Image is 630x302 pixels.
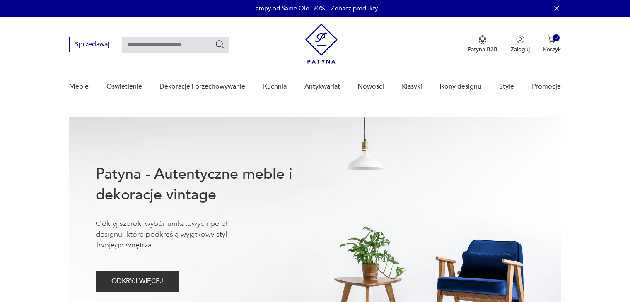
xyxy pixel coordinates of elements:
[468,35,497,53] button: Patyna B2B
[478,35,487,44] img: Ikona medalu
[516,35,524,43] img: Ikonka użytkownika
[468,46,497,53] p: Patyna B2B
[499,71,514,103] a: Style
[96,271,179,292] button: ODKRYJ WIĘCEJ
[543,35,561,53] button: 0Koszyk
[511,46,530,53] p: Zaloguj
[553,34,560,41] div: 0
[69,42,115,48] a: Sprzedawaj
[357,71,384,103] a: Nowości
[331,4,378,12] a: Zobacz produkty
[96,279,179,285] a: ODKRYJ WIĘCEJ
[252,4,327,12] p: Lampy od Same Old -20%!
[96,164,319,205] h1: Patyna - Autentyczne meble i dekoracje vintage
[69,71,89,103] a: Meble
[263,71,287,103] a: Kuchnia
[305,24,338,64] img: Patyna - sklep z meblami i dekoracjami vintage
[439,71,481,103] a: Ikony designu
[532,71,561,103] a: Promocje
[69,37,115,52] button: Sprzedawaj
[96,218,253,251] p: Odkryj szeroki wybór unikatowych pereł designu, które podkreślą wyjątkowy styl Twojego wnętrza.
[304,71,340,103] a: Antykwariat
[159,71,245,103] a: Dekoracje i przechowywanie
[106,71,142,103] a: Oświetlenie
[511,35,530,53] button: Zaloguj
[543,46,561,53] p: Koszyk
[215,39,225,49] button: Szukaj
[468,35,497,53] a: Ikona medaluPatyna B2B
[402,71,422,103] a: Klasyki
[548,35,556,43] img: Ikona koszyka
